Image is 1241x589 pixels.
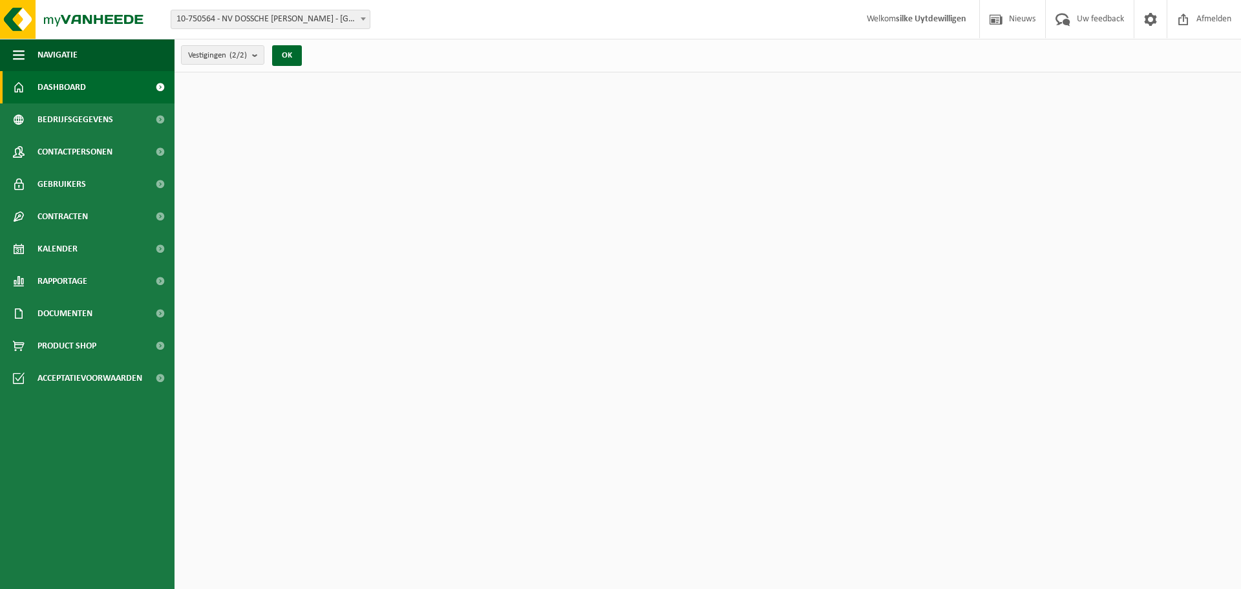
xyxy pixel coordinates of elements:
[37,71,86,103] span: Dashboard
[181,45,264,65] button: Vestigingen(2/2)
[188,46,247,65] span: Vestigingen
[272,45,302,66] button: OK
[37,39,78,71] span: Navigatie
[37,297,92,330] span: Documenten
[37,168,86,200] span: Gebruikers
[896,14,966,24] strong: silke Uytdewilligen
[171,10,370,28] span: 10-750564 - NV DOSSCHE MILLS SA - MERKSEM
[37,136,112,168] span: Contactpersonen
[229,51,247,59] count: (2/2)
[37,200,88,233] span: Contracten
[37,233,78,265] span: Kalender
[37,330,96,362] span: Product Shop
[37,103,113,136] span: Bedrijfsgegevens
[37,362,142,394] span: Acceptatievoorwaarden
[37,265,87,297] span: Rapportage
[171,10,370,29] span: 10-750564 - NV DOSSCHE MILLS SA - MERKSEM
